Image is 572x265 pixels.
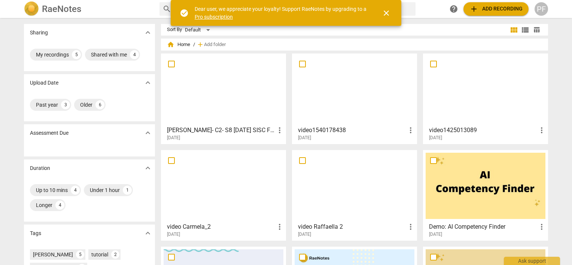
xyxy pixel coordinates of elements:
span: expand_more [143,78,152,87]
a: Demo: AI Competency Finder[DATE] [426,153,545,237]
a: video1425013089[DATE] [426,56,545,141]
div: 2 [111,250,119,259]
div: Past year [36,101,58,109]
span: [DATE] [429,135,442,141]
div: My recordings [36,51,69,58]
div: Default [185,24,213,36]
h3: Demo: AI Competency Finder [429,222,537,231]
div: Sort By [167,27,182,33]
div: 5 [76,250,84,259]
div: 3 [61,100,70,109]
button: Upload [463,2,529,16]
button: Show more [142,27,153,38]
span: more_vert [275,126,284,135]
div: 5 [72,50,81,59]
a: [PERSON_NAME]- C2- S8 [DATE] SISC Final[DATE] [164,56,283,141]
button: Tile view [508,24,520,36]
span: expand_more [143,128,152,137]
div: 4 [130,50,139,59]
h3: video Carmela_2 [167,222,275,231]
a: video Carmela_2[DATE] [164,153,283,237]
span: / [193,42,195,48]
h2: RaeNotes [42,4,81,14]
span: more_vert [537,222,546,231]
span: table_chart [533,26,540,33]
span: Add folder [204,42,226,48]
span: home [167,41,174,48]
button: Show more [142,162,153,174]
span: [DATE] [298,135,311,141]
span: expand_more [143,229,152,238]
span: [DATE] [429,231,442,238]
div: Older [80,101,92,109]
p: Tags [30,229,41,237]
h3: video1540178438 [298,126,406,135]
a: LogoRaeNotes [24,1,153,16]
div: 4 [71,186,80,195]
button: Show more [142,228,153,239]
h3: video1425013089 [429,126,537,135]
span: Home [167,41,190,48]
div: Longer [36,201,52,209]
span: view_list [521,25,530,34]
div: tutorial [91,251,108,258]
span: more_vert [406,126,415,135]
span: [DATE] [167,135,180,141]
p: Assessment Due [30,129,69,137]
button: Close [377,4,395,22]
img: Logo [24,1,39,16]
div: Shared with me [91,51,127,58]
span: more_vert [537,126,546,135]
button: List view [520,24,531,36]
p: Sharing [30,29,48,37]
button: PF [535,2,548,16]
div: [PERSON_NAME] [33,251,73,258]
a: Help [447,2,460,16]
a: video Raffaella 2[DATE] [295,153,414,237]
span: help [449,4,458,13]
h3: Paola Fanti- C2- S8 July 9 2025 SISC Final [167,126,275,135]
span: add [469,4,478,13]
a: video1540178438[DATE] [295,56,414,141]
span: [DATE] [298,231,311,238]
span: search [162,4,171,13]
span: expand_more [143,164,152,173]
span: close [382,9,391,18]
div: Ask support [504,257,560,265]
div: Dear user, we appreciate your loyalty! Support RaeNotes by upgrading to a [195,5,368,21]
button: Show more [142,127,153,138]
div: Up to 10 mins [36,186,68,194]
button: Show more [142,77,153,88]
span: more_vert [406,222,415,231]
span: more_vert [275,222,284,231]
span: expand_more [143,28,152,37]
div: 6 [95,100,104,109]
span: [DATE] [167,231,180,238]
span: check_circle [180,9,189,18]
div: Under 1 hour [90,186,120,194]
button: Table view [531,24,542,36]
span: add [197,41,204,48]
p: Duration [30,164,50,172]
h3: video Raffaella 2 [298,222,406,231]
a: Pro subscription [195,14,233,20]
span: Add recording [469,4,523,13]
p: Upload Date [30,79,58,87]
div: 4 [55,201,64,210]
span: view_module [509,25,518,34]
div: 1 [123,186,132,195]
